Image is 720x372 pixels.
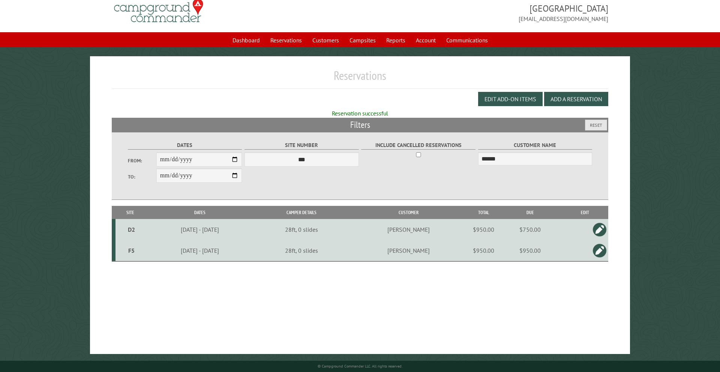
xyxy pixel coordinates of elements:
label: Customer Name [478,141,592,150]
a: Dashboard [228,33,264,47]
th: Site [115,206,146,219]
button: Reset [585,120,607,130]
div: Reservation successful [112,109,609,117]
th: Edit [562,206,608,219]
a: Customers [308,33,343,47]
a: Reports [382,33,410,47]
td: [PERSON_NAME] [349,219,468,240]
a: Communications [442,33,492,47]
label: To: [128,173,156,180]
td: $950.00 [468,219,498,240]
small: © Campground Commander LLC. All rights reserved. [318,364,402,369]
button: Edit Add-on Items [478,92,543,106]
div: [DATE] - [DATE] [147,247,253,254]
h1: Reservations [112,68,609,89]
label: Include Cancelled Reservations [361,141,475,150]
td: [PERSON_NAME] [349,240,468,261]
a: Campsites [345,33,380,47]
td: $950.00 [498,240,562,261]
div: D2 [118,226,144,233]
a: Account [411,33,440,47]
a: Reservations [266,33,306,47]
th: Due [498,206,562,219]
label: Site Number [244,141,359,150]
td: $750.00 [498,219,562,240]
th: Camper Details [254,206,349,219]
th: Dates [145,206,254,219]
td: 28ft, 0 slides [254,240,349,261]
div: F5 [118,247,144,254]
td: 28ft, 0 slides [254,219,349,240]
label: From: [128,157,156,164]
span: [GEOGRAPHIC_DATA] [EMAIL_ADDRESS][DOMAIN_NAME] [360,2,608,23]
label: Dates [128,141,242,150]
td: $950.00 [468,240,498,261]
button: Add a Reservation [544,92,608,106]
th: Customer [349,206,468,219]
th: Total [468,206,498,219]
div: [DATE] - [DATE] [147,226,253,233]
h2: Filters [112,118,609,132]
